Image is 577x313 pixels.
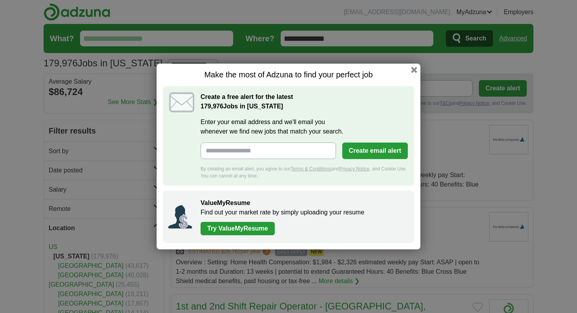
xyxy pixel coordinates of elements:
div: By creating an email alert, you agree to our and , and Cookie Use. You can cancel at any time. [201,165,408,179]
p: Find out your market rate by simply uploading your resume [201,208,406,217]
button: Create email alert [342,143,408,159]
img: icon_email.svg [169,92,194,112]
a: Try ValueMyResume [201,222,275,235]
h1: Make the most of Adzuna to find your perfect job [163,70,414,80]
h2: ValueMyResume [201,198,406,208]
strong: Jobs in [US_STATE] [201,103,283,110]
h2: Create a free alert for the latest [201,92,408,111]
label: Enter your email address and we'll email you whenever we find new jobs that match your search. [201,117,408,136]
a: Terms & Conditions [290,166,331,172]
span: 179,976 [201,102,223,111]
a: Privacy Notice [340,166,370,172]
